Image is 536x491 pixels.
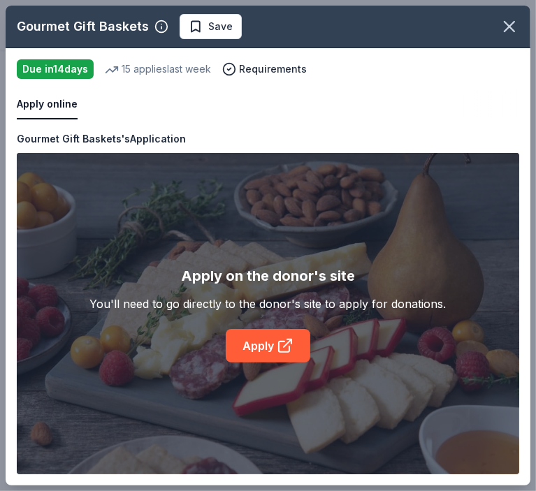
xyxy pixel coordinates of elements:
span: Save [208,18,233,35]
div: Due in 14 days [17,59,94,79]
div: You'll need to go directly to the donor's site to apply for donations. [90,295,447,312]
span: Requirements [239,61,307,78]
a: Apply [226,329,310,362]
button: Save [180,14,242,39]
div: Gourmet Gift Baskets [17,15,149,38]
div: Gourmet Gift Baskets's Application [17,131,186,147]
button: Requirements [222,61,307,78]
button: Apply online [17,90,78,119]
div: Apply on the donor's site [181,265,355,287]
div: 15 applies last week [105,61,211,78]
